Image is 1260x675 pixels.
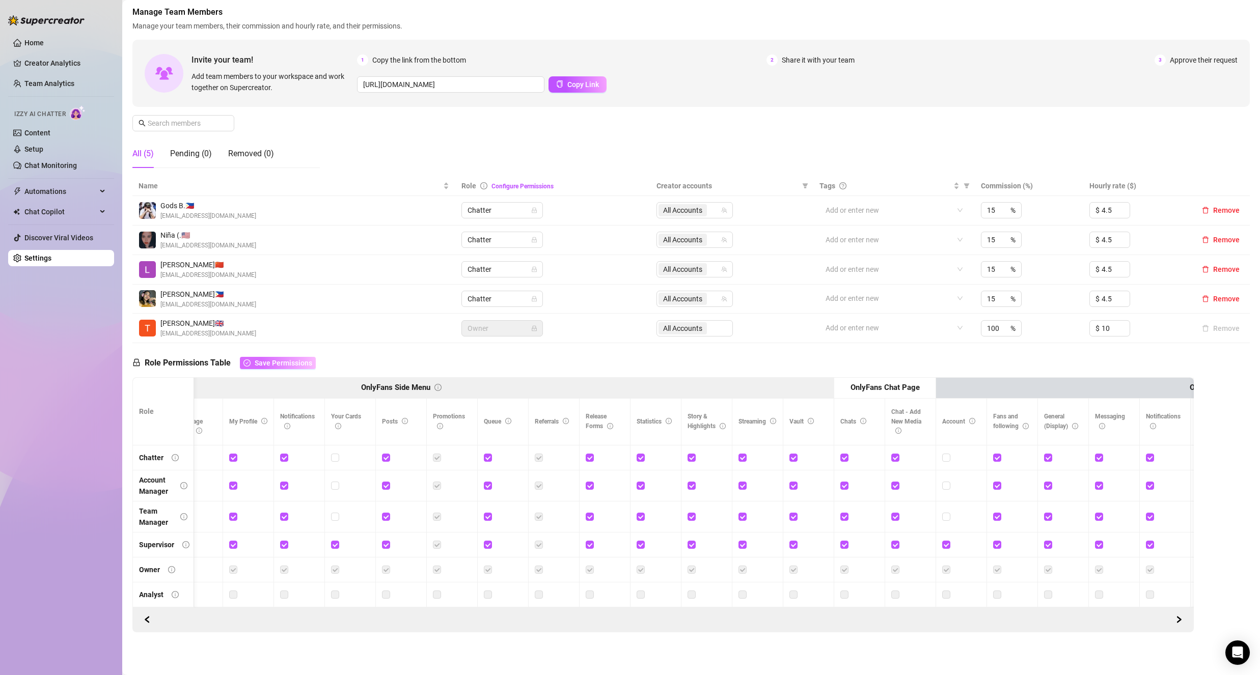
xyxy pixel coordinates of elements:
span: All Accounts [663,293,702,304]
span: Your Cards [331,413,361,430]
span: info-circle [437,423,443,429]
span: info-circle [969,418,975,424]
div: Owner [139,564,160,575]
span: All Accounts [663,205,702,216]
span: info-circle [1099,423,1105,429]
span: filter [800,178,810,193]
span: lock [531,237,537,243]
a: Team Analytics [24,79,74,88]
strong: OnlyFans Side Menu [361,383,430,392]
span: My Profile [229,418,267,425]
span: Chatter [468,262,537,277]
span: info-circle [895,428,901,434]
th: Name [132,176,455,196]
span: filter [962,178,972,193]
span: check-circle [243,359,251,367]
span: info-circle [607,423,613,429]
span: 1 [357,54,368,66]
span: Notifications [280,413,315,430]
span: Account [942,418,975,425]
img: AI Chatter [70,105,86,120]
span: delete [1202,295,1209,302]
span: Approve their request [1170,54,1238,66]
div: Removed (0) [228,148,274,160]
img: Tilly Jamie [139,320,156,336]
span: 3 [1155,54,1166,66]
div: Chatter [139,452,163,463]
div: All (5) [132,148,154,160]
img: Bobbie Diesta [139,290,156,307]
span: Messaging [1095,413,1125,430]
span: All Accounts [659,204,707,216]
span: Remove [1213,236,1240,244]
span: [EMAIL_ADDRESS][DOMAIN_NAME] [160,329,256,339]
img: Niña (Nyang) [139,232,156,248]
span: All Accounts [663,264,702,275]
span: info-circle [666,418,672,424]
button: Remove [1198,204,1244,216]
a: Content [24,129,50,137]
span: info-circle [480,182,487,189]
span: question-circle [839,182,846,189]
span: info-circle [335,423,341,429]
button: Remove [1198,234,1244,246]
span: info-circle [1150,423,1156,429]
span: Remove [1213,265,1240,273]
span: info-circle [172,591,179,598]
h5: Role Permissions Table [132,357,316,369]
span: info-circle [402,418,408,424]
span: delete [1202,236,1209,243]
img: Gods Bane [139,202,156,219]
span: [EMAIL_ADDRESS][DOMAIN_NAME] [160,241,256,250]
a: Home [24,39,44,47]
span: info-circle [1023,423,1029,429]
span: Owner [468,321,537,336]
span: team [721,237,727,243]
span: info-circle [505,418,511,424]
button: Remove [1198,293,1244,305]
span: info-circle [860,418,866,424]
span: info-circle [808,418,814,424]
div: Team Manager [139,505,172,528]
span: Role [461,182,476,190]
span: info-circle [168,566,175,573]
button: Scroll Forward [139,611,155,628]
button: Scroll Backward [1171,611,1187,628]
a: Creator Analytics [24,55,106,71]
img: Liezl Anne Vijar [139,261,156,278]
span: Add team members to your workspace and work together on Supercreator. [191,71,353,93]
span: team [721,207,727,213]
img: Chat Copilot [13,208,20,215]
th: Hourly rate ($) [1083,176,1192,196]
span: copy [556,80,563,88]
a: Setup [24,145,43,153]
img: logo-BBDzfeDw.svg [8,15,85,25]
span: thunderbolt [13,187,21,195]
span: info-circle [770,418,776,424]
span: Name [139,180,441,191]
a: Chat Monitoring [24,161,77,170]
span: Creator accounts [656,180,798,191]
span: Story & Highlights [688,413,726,430]
span: Chatter [468,203,537,218]
span: search [139,120,146,127]
span: Remove [1213,206,1240,214]
span: [EMAIL_ADDRESS][DOMAIN_NAME] [160,300,256,310]
span: info-circle [261,418,267,424]
span: Streaming [738,418,776,425]
div: Pending (0) [170,148,212,160]
span: filter [802,183,808,189]
div: Open Intercom Messenger [1225,640,1250,665]
span: [PERSON_NAME] 🇵🇭 [160,289,256,300]
span: Vault [789,418,814,425]
div: Analyst [139,589,163,600]
span: info-circle [196,428,202,434]
span: info-circle [1072,423,1078,429]
span: [PERSON_NAME] 🇬🇧 [160,318,256,329]
span: All Accounts [659,234,707,246]
span: info-circle [563,418,569,424]
span: All Accounts [663,234,702,245]
span: Queue [484,418,511,425]
strong: OnlyFans Chat Page [851,383,920,392]
span: Manage Team Members [132,6,1250,18]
